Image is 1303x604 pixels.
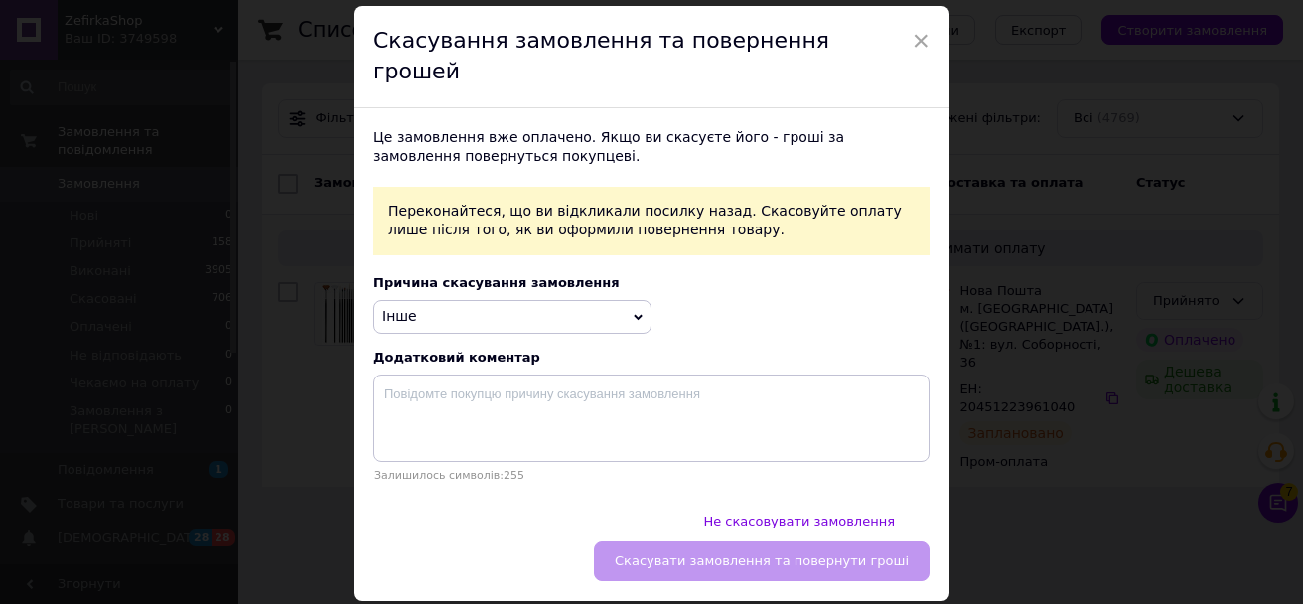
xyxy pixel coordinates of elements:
[373,128,930,167] div: Це замовлення вже оплачено. Якщо ви скасуєте його - гроші за замовлення повернуться покупцеві.
[382,308,417,324] span: Інше
[912,24,930,58] span: ×
[354,6,949,108] div: Скасування замовлення та повернення грошей
[373,187,930,255] div: Переконайтеся, що ви відкликали посилку назад. Скасовуйте оплату лише після того, як ви оформили ...
[682,502,916,541] button: Не скасовувати замовлення
[373,350,930,365] div: Додатковий коментар
[373,469,930,482] div: Залишилось символів: 255
[703,514,895,528] span: Не скасовувати замовлення
[373,275,930,290] div: Причина скасування замовлення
